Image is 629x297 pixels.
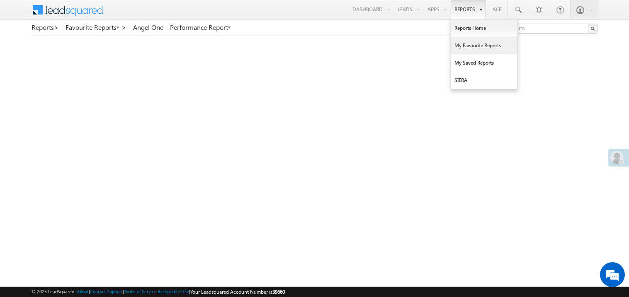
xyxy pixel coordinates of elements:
em: Start Chat [113,233,151,244]
textarea: Type your message and hit 'Enter' [11,77,151,226]
a: Angel One – Performance Report [133,24,231,31]
a: SIERA [451,72,517,89]
input: Search Reports [485,24,597,34]
a: Contact Support [90,289,123,294]
div: Chat with us now [43,43,139,54]
a: My Saved Reports [451,54,517,72]
span: © 2025 LeadSquared | | | | | [32,288,285,296]
a: Terms of Service [124,289,156,294]
span: Your Leadsquared Account Number is [190,289,285,295]
span: 39660 [272,289,285,295]
span: > [121,22,126,32]
a: Acceptable Use [158,289,189,294]
a: Favourite Reports > [66,24,126,31]
img: d_60004797649_company_0_60004797649 [14,43,35,54]
a: My Favourite Reports [451,37,517,54]
a: About [77,289,89,294]
a: Reports Home [451,19,517,37]
a: Reports> [32,24,59,31]
span: > [54,22,59,32]
div: Minimize live chat window [136,4,156,24]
